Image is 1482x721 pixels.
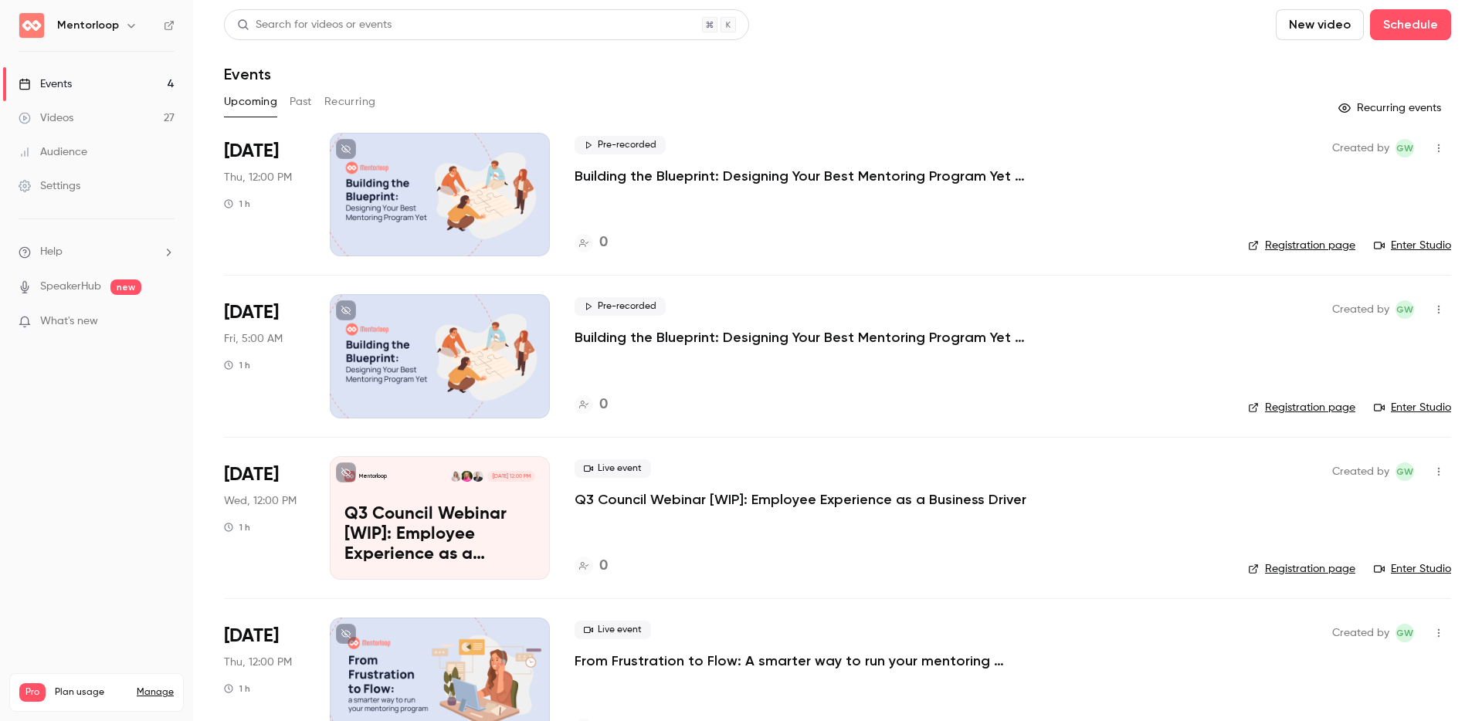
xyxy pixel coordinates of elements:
span: GW [1396,462,1413,481]
span: Created by [1332,300,1389,319]
img: Heidi Holmes [450,471,461,482]
span: Grace Winstanley [1396,139,1414,157]
span: Pro [19,683,46,702]
span: Created by [1332,462,1389,481]
span: Live event [575,621,651,639]
button: Schedule [1370,9,1451,40]
span: What's new [40,313,98,330]
a: Building the Blueprint: Designing Your Best Mentoring Program Yet ([GEOGRAPHIC_DATA]) [575,328,1038,347]
button: Past [290,90,312,114]
span: [DATE] [224,139,279,164]
span: Plan usage [55,686,127,699]
span: Help [40,244,63,260]
div: Sep 26 Fri, 5:00 AM (Australia/Melbourne) [224,294,305,418]
span: [DATE] [224,300,279,325]
h4: 0 [599,232,608,253]
a: Building the Blueprint: Designing Your Best Mentoring Program Yet (ANZ) [575,167,1038,185]
p: Q3 Council Webinar [WIP]: Employee Experience as a Business Driver [344,505,535,564]
span: Grace Winstanley [1396,462,1414,481]
div: Oct 29 Wed, 12:00 PM (Australia/Melbourne) [224,456,305,580]
span: Grace Winstanley [1396,624,1414,642]
span: Pre-recorded [575,136,666,154]
a: Enter Studio [1374,400,1451,415]
div: 1 h [224,359,250,371]
button: New video [1276,9,1364,40]
span: GW [1396,300,1413,319]
a: 0 [575,232,608,253]
a: Manage [137,686,174,699]
div: Events [19,76,72,92]
a: Q3 Council Webinar [WIP]: Employee Experience as a Business Driver [575,490,1026,509]
a: Q3 Council Webinar [WIP]: Employee Experience as a Business DriverMentorloopMichael WerleLainie T... [330,456,550,580]
span: [DATE] 12:00 PM [487,471,534,482]
a: 0 [575,394,608,415]
h1: Events [224,65,271,83]
span: Grace Winstanley [1396,300,1414,319]
span: Wed, 12:00 PM [224,493,297,509]
span: Fri, 5:00 AM [224,331,283,347]
span: Created by [1332,139,1389,157]
span: Thu, 12:00 PM [224,170,292,185]
a: SpeakerHub [40,279,101,295]
span: GW [1396,139,1413,157]
div: Audience [19,144,87,160]
a: Enter Studio [1374,561,1451,577]
div: Settings [19,178,80,194]
a: From Frustration to Flow: A smarter way to run your mentoring program (APAC) [575,652,1038,670]
span: Created by [1332,624,1389,642]
div: Search for videos or events [237,17,392,33]
span: new [110,279,141,295]
div: 1 h [224,198,250,210]
a: Registration page [1248,400,1355,415]
a: Registration page [1248,238,1355,253]
p: Mentorloop [359,472,387,480]
h4: 0 [599,394,608,415]
a: Enter Studio [1374,238,1451,253]
h4: 0 [599,556,608,577]
img: Mentorloop [19,13,44,38]
div: Sep 25 Thu, 12:00 PM (Australia/Melbourne) [224,133,305,256]
div: 1 h [224,521,250,533]
div: Videos [19,110,73,126]
a: Registration page [1248,561,1355,577]
li: help-dropdown-opener [19,244,175,260]
button: Recurring events [1331,96,1451,120]
a: 0 [575,556,608,577]
span: [DATE] [224,624,279,648]
img: Michael Werle [473,471,483,482]
span: GW [1396,624,1413,642]
span: Thu, 12:00 PM [224,655,292,670]
img: Lainie Tayler [461,471,472,482]
span: [DATE] [224,462,279,487]
span: Live event [575,459,651,478]
button: Recurring [324,90,376,114]
span: Pre-recorded [575,297,666,316]
button: Upcoming [224,90,277,114]
h6: Mentorloop [57,18,119,33]
div: 1 h [224,682,250,695]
